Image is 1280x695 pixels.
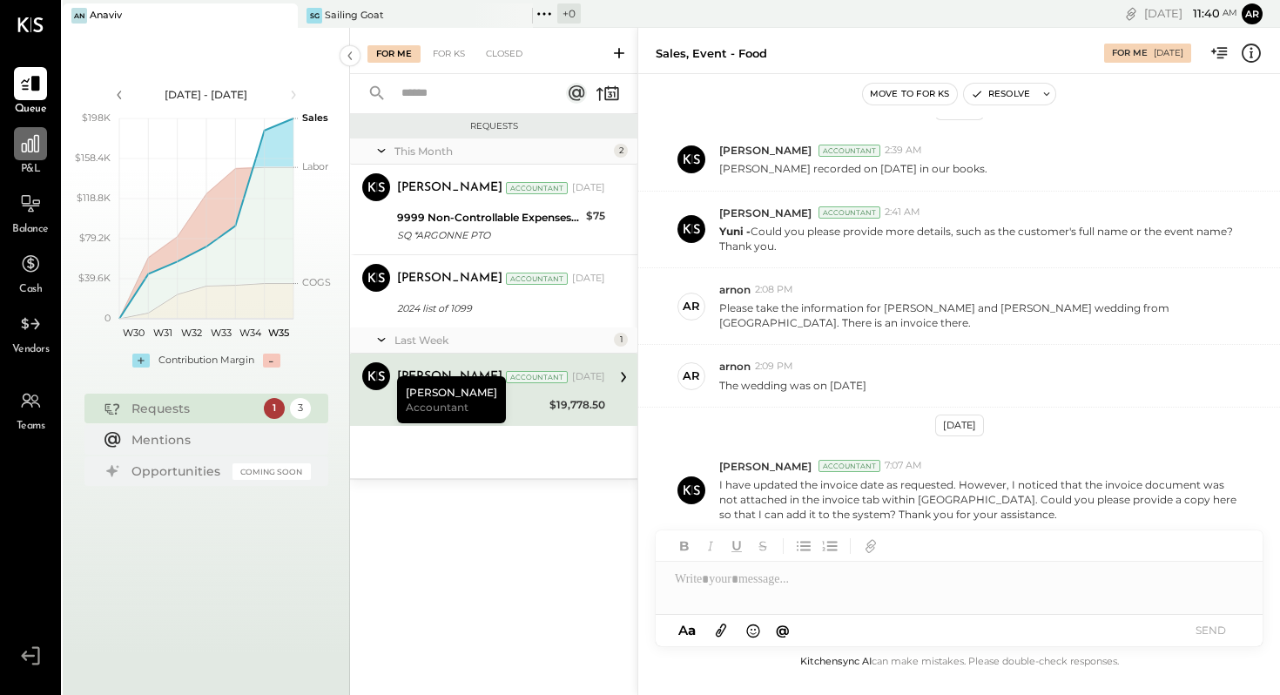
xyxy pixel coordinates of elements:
[1,247,60,298] a: Cash
[394,333,610,347] div: Last Week
[506,182,568,194] div: Accountant
[683,368,700,384] div: ar
[397,376,506,423] div: [PERSON_NAME]
[792,535,815,557] button: Unordered List
[181,327,202,339] text: W32
[859,535,882,557] button: Add URL
[719,206,812,220] span: [PERSON_NAME]
[131,462,224,480] div: Opportunities
[79,232,111,244] text: $79.2K
[477,45,531,63] div: Closed
[725,535,748,557] button: Underline
[71,8,87,24] div: An
[325,9,384,23] div: Sailing Goat
[1223,7,1237,19] span: am
[19,282,42,298] span: Cash
[719,143,812,158] span: [PERSON_NAME]
[776,622,790,638] span: @
[1,67,60,118] a: Queue
[557,3,581,24] div: + 0
[586,207,605,225] div: $75
[819,535,841,557] button: Ordered List
[132,87,280,102] div: [DATE] - [DATE]
[1112,47,1148,59] div: For Me
[406,400,468,415] span: Accountant
[1185,5,1220,22] span: 11 : 40
[302,111,328,124] text: Sales
[673,621,701,640] button: Aa
[302,160,328,172] text: Labor
[1154,47,1183,59] div: [DATE]
[104,312,111,324] text: 0
[683,298,700,314] div: ar
[885,206,920,219] span: 2:41 AM
[397,226,581,244] div: SQ *ARGONNE PTO
[572,181,605,195] div: [DATE]
[397,300,600,317] div: 2024 list of 1099
[719,225,751,238] strong: Yuni -
[1,384,60,435] a: Teams
[885,459,922,473] span: 7:07 AM
[819,460,880,472] div: Accountant
[506,273,568,285] div: Accountant
[132,354,150,368] div: +
[359,120,629,132] div: Requests
[17,419,45,435] span: Teams
[424,45,474,63] div: For KS
[307,8,322,24] div: SG
[1,307,60,358] a: Vendors
[506,371,568,383] div: Accountant
[719,224,1239,253] p: Could you please provide more details, such as the customer's full name or the event name? Thank ...
[75,152,111,164] text: $158.4K
[751,535,774,557] button: Strikethrough
[397,179,502,197] div: [PERSON_NAME]
[21,162,41,178] span: P&L
[90,9,122,23] div: Anaviv
[1,187,60,238] a: Balance
[771,619,795,641] button: @
[719,282,751,297] span: arnon
[885,144,922,158] span: 2:39 AM
[719,359,751,374] span: arnon
[719,161,987,176] p: [PERSON_NAME] recorded on [DATE] in our books.
[572,272,605,286] div: [DATE]
[863,84,957,105] button: Move to for ks
[1122,4,1140,23] div: copy link
[935,415,984,436] div: [DATE]
[123,327,145,339] text: W30
[699,535,722,557] button: Italic
[1,127,60,178] a: P&L
[614,144,628,158] div: 2
[719,477,1239,522] p: I have updated the invoice date as requested. However, I noticed that the invoice document was no...
[964,84,1037,105] button: Resolve
[1176,618,1245,642] button: SEND
[268,327,289,339] text: W35
[572,370,605,384] div: [DATE]
[394,144,610,159] div: This Month
[239,327,261,339] text: W34
[1242,3,1263,24] button: ar
[263,354,280,368] div: -
[549,396,605,414] div: $19,778.50
[12,222,49,238] span: Balance
[719,378,866,393] p: The wedding was on [DATE]
[755,360,793,374] span: 2:09 PM
[397,270,502,287] div: [PERSON_NAME]
[12,342,50,358] span: Vendors
[1144,5,1237,22] div: [DATE]
[232,463,311,480] div: Coming Soon
[656,45,767,62] div: Sales, Event - Food
[131,431,302,449] div: Mentions
[688,622,696,638] span: a
[614,333,628,347] div: 1
[131,400,255,417] div: Requests
[210,327,231,339] text: W33
[290,398,311,419] div: 3
[367,45,421,63] div: For Me
[15,102,47,118] span: Queue
[819,206,880,219] div: Accountant
[397,368,502,386] div: [PERSON_NAME]
[77,192,111,204] text: $118.8K
[302,276,331,288] text: COGS
[158,354,254,368] div: Contribution Margin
